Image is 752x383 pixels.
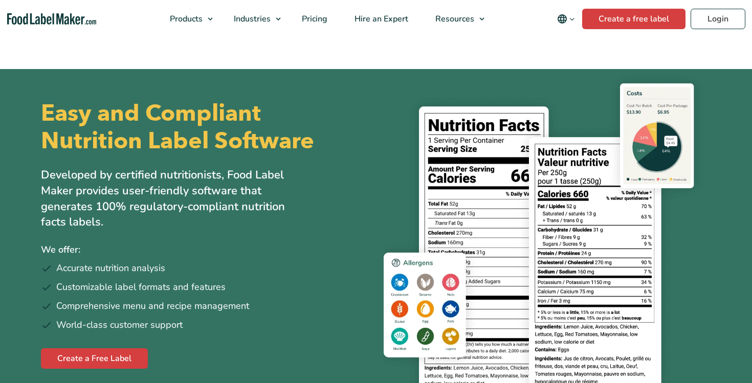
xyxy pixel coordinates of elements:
[351,13,409,25] span: Hire an Expert
[432,13,475,25] span: Resources
[41,242,368,257] p: We offer:
[56,280,226,294] span: Customizable label formats and features
[56,318,183,332] span: World-class customer support
[56,261,165,275] span: Accurate nutrition analysis
[550,9,582,29] button: Change language
[299,13,328,25] span: Pricing
[41,348,148,369] a: Create a Free Label
[582,9,685,29] a: Create a free label
[167,13,204,25] span: Products
[41,100,367,155] h1: Easy and Compliant Nutrition Label Software
[56,299,249,313] span: Comprehensive menu and recipe management
[7,13,96,25] a: Food Label Maker homepage
[691,9,745,29] a: Login
[41,167,307,230] p: Developed by certified nutritionists, Food Label Maker provides user-friendly software that gener...
[231,13,272,25] span: Industries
